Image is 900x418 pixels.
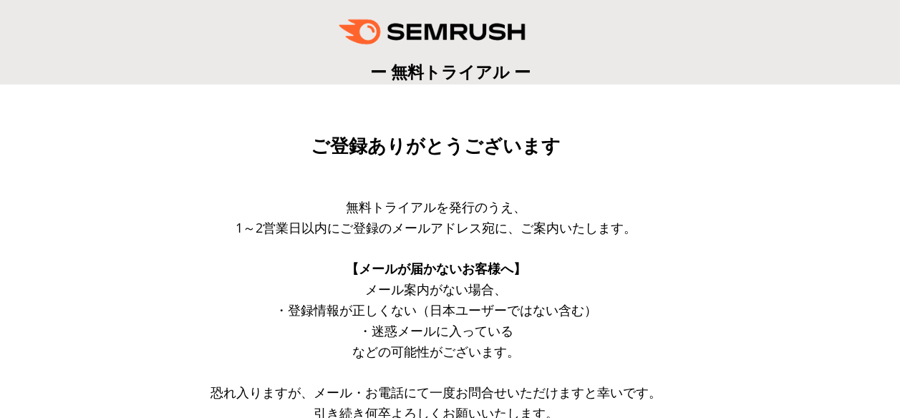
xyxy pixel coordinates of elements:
span: メール案内がない場合、 [365,281,507,298]
span: などの可能性がございます。 [352,343,520,360]
span: ・登録情報が正しくない（日本ユーザーではない含む） [275,301,597,319]
span: 恐れ入りますが、メール・お電話にて一度お問合せいただけますと幸いです。 [211,384,662,401]
span: 無料トライアルを発行のうえ、 [346,198,526,215]
span: 1～2営業日以内にご登録のメールアドレス宛に、ご案内いたします。 [236,219,637,236]
span: ー 無料トライアル ー [370,60,531,83]
span: ご登録ありがとうございます [311,135,561,157]
span: 【メールが届かないお客様へ】 [346,260,526,277]
span: ・迷惑メールに入っている [359,322,513,339]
